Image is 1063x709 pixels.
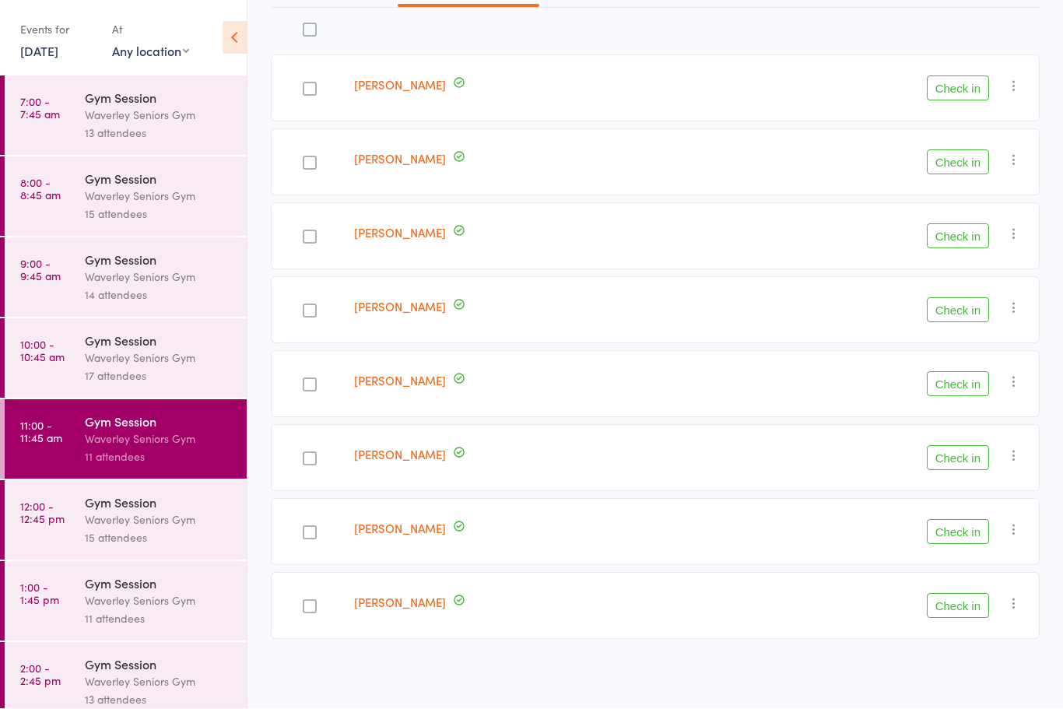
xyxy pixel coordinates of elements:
div: Waverley Seniors Gym [85,430,233,448]
div: Waverley Seniors Gym [85,511,233,529]
button: Check in [927,446,989,471]
a: [PERSON_NAME] [354,447,446,463]
div: Gym Session [85,332,233,349]
div: Gym Session [85,413,233,430]
button: Check in [927,298,989,323]
div: 15 attendees [85,205,233,223]
div: 14 attendees [85,286,233,304]
div: Gym Session [85,90,233,107]
div: Gym Session [85,656,233,673]
a: [PERSON_NAME] [354,151,446,167]
div: Waverley Seniors Gym [85,188,233,205]
time: 8:00 - 8:45 am [20,177,61,202]
a: [DATE] [20,43,58,60]
div: Gym Session [85,494,233,511]
button: Check in [927,224,989,249]
div: 13 attendees [85,125,233,142]
time: 1:00 - 1:45 pm [20,581,59,606]
time: 2:00 - 2:45 pm [20,662,61,687]
div: Waverley Seniors Gym [85,269,233,286]
time: 9:00 - 9:45 am [20,258,61,283]
div: Gym Session [85,251,233,269]
div: 11 attendees [85,448,233,466]
a: [PERSON_NAME] [354,595,446,611]
div: Waverley Seniors Gym [85,107,233,125]
a: 9:00 -9:45 amGym SessionWaverley Seniors Gym14 attendees [5,238,247,318]
a: 1:00 -1:45 pmGym SessionWaverley Seniors Gym11 attendees [5,562,247,641]
a: [PERSON_NAME] [354,373,446,389]
button: Check in [927,76,989,101]
button: Check in [927,594,989,619]
time: 11:00 - 11:45 am [20,419,62,444]
div: Gym Session [85,170,233,188]
button: Check in [927,520,989,545]
div: 15 attendees [85,529,233,547]
a: 7:00 -7:45 amGym SessionWaverley Seniors Gym13 attendees [5,76,247,156]
div: Gym Session [85,575,233,592]
a: 12:00 -12:45 pmGym SessionWaverley Seniors Gym15 attendees [5,481,247,560]
div: 11 attendees [85,610,233,628]
div: Events for [20,17,96,43]
div: 13 attendees [85,691,233,709]
a: [PERSON_NAME] [354,77,446,93]
div: Waverley Seniors Gym [85,673,233,691]
button: Check in [927,150,989,175]
a: 10:00 -10:45 amGym SessionWaverley Seniors Gym17 attendees [5,319,247,398]
time: 7:00 - 7:45 am [20,96,60,121]
div: At [112,17,189,43]
div: Waverley Seniors Gym [85,349,233,367]
a: 8:00 -8:45 amGym SessionWaverley Seniors Gym15 attendees [5,157,247,237]
a: [PERSON_NAME] [354,225,446,241]
div: Any location [112,43,189,60]
button: Check in [927,372,989,397]
div: 17 attendees [85,367,233,385]
div: Waverley Seniors Gym [85,592,233,610]
time: 12:00 - 12:45 pm [20,500,65,525]
a: [PERSON_NAME] [354,521,446,537]
time: 10:00 - 10:45 am [20,339,65,363]
a: [PERSON_NAME] [354,299,446,315]
a: 11:00 -11:45 amGym SessionWaverley Seniors Gym11 attendees [5,400,247,479]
